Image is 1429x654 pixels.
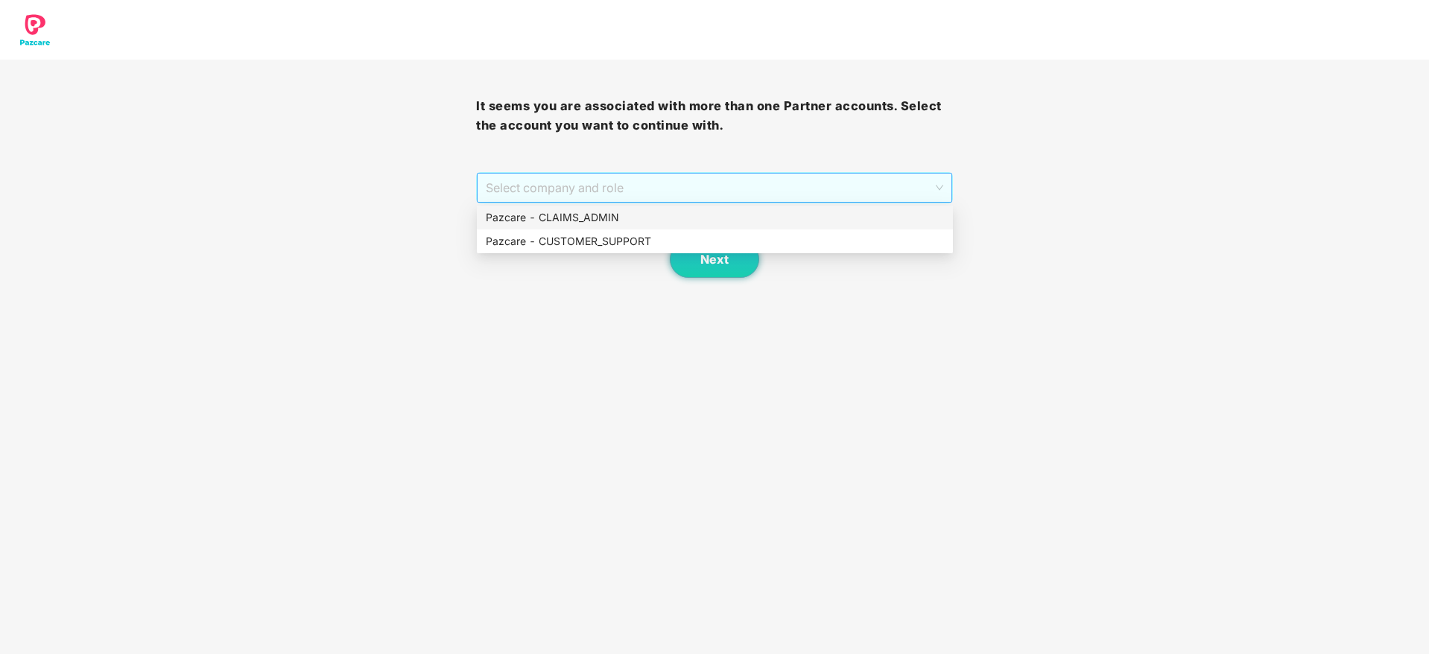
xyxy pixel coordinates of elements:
div: Pazcare - CUSTOMER_SUPPORT [486,233,944,250]
button: Next [670,241,759,278]
span: Select company and role [486,174,942,202]
div: Pazcare - CLAIMS_ADMIN [486,209,944,226]
span: Next [700,253,729,267]
div: Pazcare - CUSTOMER_SUPPORT [477,229,953,253]
div: Pazcare - CLAIMS_ADMIN [477,206,953,229]
h3: It seems you are associated with more than one Partner accounts. Select the account you want to c... [476,97,952,135]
